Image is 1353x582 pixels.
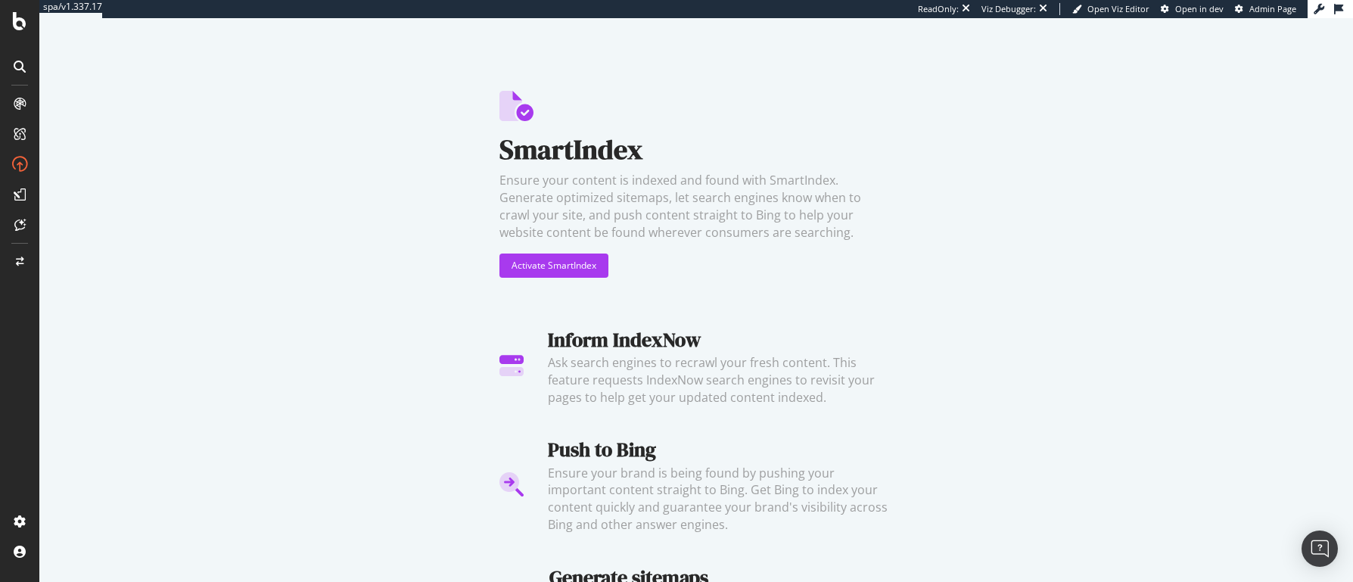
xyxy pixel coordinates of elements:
button: Activate SmartIndex [499,254,608,278]
img: Inform IndexNow [499,326,524,406]
div: Push to Bing [548,436,893,464]
a: Open Viz Editor [1072,3,1149,15]
a: Open in dev [1161,3,1224,15]
div: ReadOnly: [918,3,959,15]
div: Inform IndexNow [548,326,893,354]
img: SmartIndex [499,91,533,121]
div: Open Intercom Messenger [1302,531,1338,567]
span: Open in dev [1175,3,1224,14]
a: Admin Page [1235,3,1296,15]
div: Ensure your brand is being found by pushing your important content straight to Bing. Get Bing to ... [548,465,893,534]
span: Open Viz Editor [1087,3,1149,14]
div: Ask search engines to recrawl your fresh content. This feature requests IndexNow search engines t... [548,354,893,406]
div: Ensure your content is indexed and found with SmartIndex. Generate optimized sitemaps, let search... [499,172,893,241]
div: Activate SmartIndex [512,259,596,272]
div: Viz Debugger: [981,3,1036,15]
img: Push to Bing [499,436,524,534]
span: Admin Page [1249,3,1296,14]
div: SmartIndex [499,130,893,169]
